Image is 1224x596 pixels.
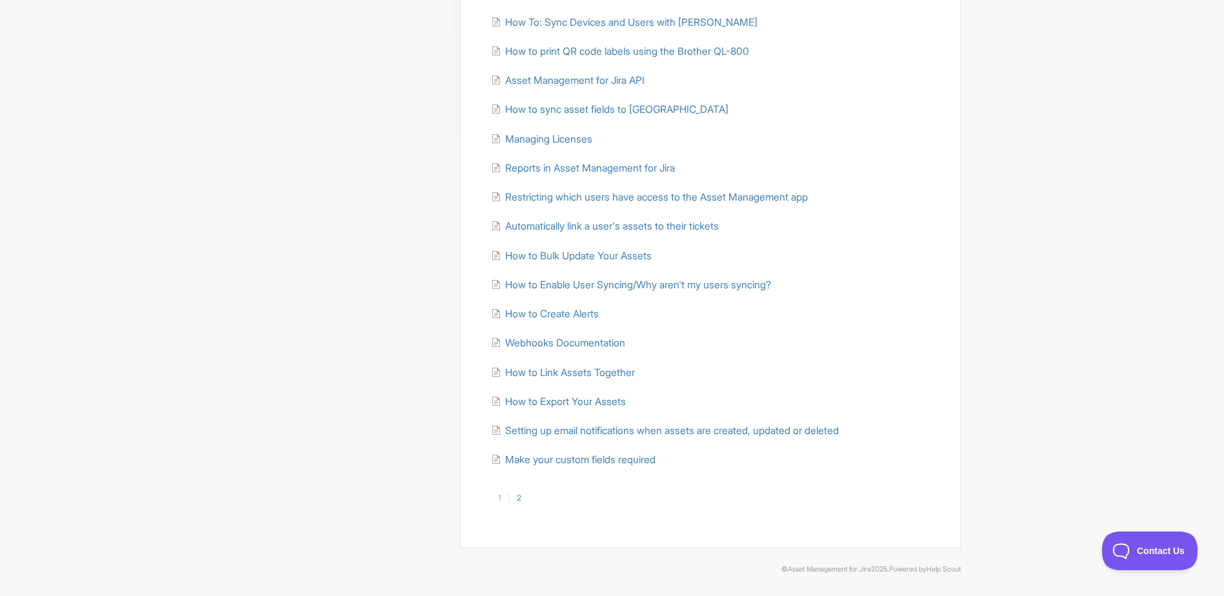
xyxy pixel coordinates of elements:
[1102,531,1198,570] iframe: Toggle Customer Support
[505,337,625,349] span: Webhooks Documentation
[505,279,771,291] span: How to Enable User Syncing/Why aren't my users syncing?
[505,366,635,379] span: How to Link Assets Together
[491,308,599,320] a: How to Create Alerts
[505,45,749,57] span: How to print QR code labels using the Brother QL-800
[505,424,839,437] span: Setting up email notifications when assets are created, updated or deleted
[491,103,728,115] a: How to sync asset fields to [GEOGRAPHIC_DATA]
[491,250,652,262] a: How to Bulk Update Your Assets
[490,492,508,504] a: 1
[491,395,626,408] a: How to Export Your Assets
[491,191,808,203] a: Restricting which users have access to the Asset Management app
[505,74,645,86] span: Asset Management for Jira API
[491,133,592,145] a: Managing Licenses
[505,220,719,232] span: Automatically link a user's assets to their tickets
[491,424,839,437] a: Setting up email notifications when assets are created, updated or deleted
[491,453,656,466] a: Make your custom fields required
[505,191,808,203] span: Restricting which users have access to the Asset Management app
[491,45,749,57] a: How to print QR code labels using the Brother QL-800
[508,492,529,504] a: 2
[264,564,961,575] p: © 2025.
[491,366,635,379] a: How to Link Assets Together
[889,565,961,573] span: Powered by
[505,453,656,466] span: Make your custom fields required
[505,103,728,115] span: How to sync asset fields to [GEOGRAPHIC_DATA]
[505,162,675,174] span: Reports in Asset Management for Jira
[505,16,757,28] span: How To: Sync Devices and Users with [PERSON_NAME]
[491,162,675,174] a: Reports in Asset Management for Jira
[491,220,719,232] a: Automatically link a user's assets to their tickets
[491,16,757,28] a: How To: Sync Devices and Users with [PERSON_NAME]
[491,279,771,291] a: How to Enable User Syncing/Why aren't my users syncing?
[491,74,645,86] a: Asset Management for Jira API
[505,308,599,320] span: How to Create Alerts
[491,337,625,349] a: Webhooks Documentation
[927,565,961,573] a: Help Scout
[505,133,592,145] span: Managing Licenses
[505,395,626,408] span: How to Export Your Assets
[788,565,871,573] a: Asset Management for Jira
[505,250,652,262] span: How to Bulk Update Your Assets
